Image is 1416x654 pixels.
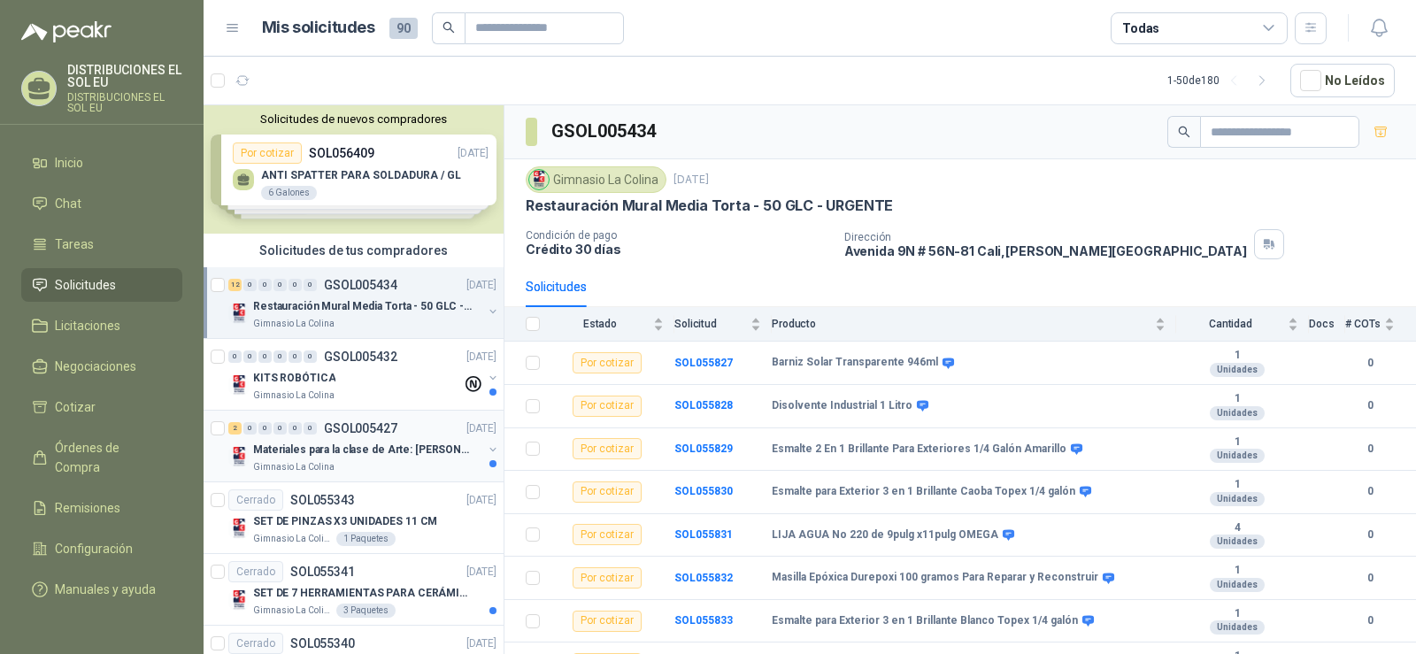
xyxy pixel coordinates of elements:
b: 0 [1345,527,1395,543]
div: 0 [289,279,302,291]
p: DISTRIBUCIONES EL SOL EU [67,92,182,113]
b: Barniz Solar Transparente 946ml [772,356,938,370]
p: Gimnasio La Colina [253,460,335,474]
p: Gimnasio La Colina [253,532,333,546]
a: 2 0 0 0 0 0 GSOL005427[DATE] Company LogoMateriales para la clase de Arte: [PERSON_NAME]Gimnasio ... [228,418,500,474]
div: Unidades [1210,492,1265,506]
div: 1 Paquetes [336,532,396,546]
span: Cotizar [55,397,96,417]
div: 2 [228,422,242,435]
div: 0 [289,422,302,435]
b: 1 [1176,435,1298,450]
a: Negociaciones [21,350,182,383]
h1: Mis solicitudes [262,15,375,41]
a: SOL055827 [674,357,733,369]
b: 1 [1176,478,1298,492]
p: SET DE 7 HERRAMIENTAS PARA CERÁMICA, AMARILLAS [253,585,473,602]
div: Solicitudes [526,277,587,296]
span: Cantidad [1176,318,1284,330]
p: GSOL005434 [324,279,397,291]
b: 4 [1176,521,1298,535]
b: SOL055831 [674,528,733,541]
th: Docs [1309,307,1345,342]
div: Cerrado [228,489,283,511]
b: 0 [1345,483,1395,500]
span: Inicio [55,153,83,173]
a: Inicio [21,146,182,180]
p: [DATE] [466,420,496,437]
p: GSOL005432 [324,350,397,363]
img: Company Logo [228,303,250,324]
p: Restauración Mural Media Torta - 50 GLC - URGENTE [253,298,473,315]
div: Por cotizar [573,438,642,459]
p: Materiales para la clase de Arte: [PERSON_NAME] [253,442,473,458]
div: 0 [228,350,242,363]
span: search [442,21,455,34]
div: Todas [1122,19,1159,38]
div: 0 [273,279,287,291]
span: Solicitud [674,318,747,330]
p: [DATE] [466,349,496,365]
button: No Leídos [1290,64,1395,97]
p: Avenida 9N # 56N-81 Cali , [PERSON_NAME][GEOGRAPHIC_DATA] [844,243,1247,258]
b: 1 [1176,564,1298,578]
a: Manuales y ayuda [21,573,182,606]
p: SOL055341 [290,566,355,578]
div: 0 [243,422,257,435]
span: # COTs [1345,318,1381,330]
div: Por cotizar [573,611,642,632]
a: SOL055830 [674,485,733,497]
b: 0 [1345,441,1395,458]
span: Remisiones [55,498,120,518]
span: Negociaciones [55,357,136,376]
th: # COTs [1345,307,1416,342]
div: 0 [304,422,317,435]
b: 1 [1176,392,1298,406]
p: Gimnasio La Colina [253,389,335,403]
p: Gimnasio La Colina [253,604,333,618]
div: 0 [243,350,257,363]
div: 0 [289,350,302,363]
span: Manuales y ayuda [55,580,156,599]
p: Crédito 30 días [526,242,830,257]
p: DISTRIBUCIONES EL SOL EU [67,64,182,88]
img: Logo peakr [21,21,112,42]
div: 0 [258,422,272,435]
a: SOL055832 [674,572,733,584]
p: Restauración Mural Media Torta - 50 GLC - URGENTE [526,196,893,215]
b: 0 [1345,612,1395,629]
b: Masilla Epóxica Durepoxi 100 gramos Para Reparar y Reconstruir [772,571,1098,585]
p: SOL055343 [290,494,355,506]
div: Solicitudes de tus compradores [204,234,504,267]
div: 0 [304,279,317,291]
img: Company Logo [529,170,549,189]
div: Por cotizar [573,396,642,417]
div: 0 [243,279,257,291]
a: 12 0 0 0 0 0 GSOL005434[DATE] Company LogoRestauración Mural Media Torta - 50 GLC - URGENTEGimnas... [228,274,500,331]
p: SET DE PINZAS X3 UNIDADES 11 CM [253,513,437,530]
div: Unidades [1210,578,1265,592]
span: Tareas [55,235,94,254]
div: 0 [304,350,317,363]
div: Unidades [1210,363,1265,377]
div: Por cotizar [573,352,642,373]
b: Esmalte para Exterior 3 en 1 Brillante Caoba Topex 1/4 galón [772,485,1075,499]
a: Chat [21,187,182,220]
a: CerradoSOL055341[DATE] Company LogoSET DE 7 HERRAMIENTAS PARA CERÁMICA, AMARILLASGimnasio La Coli... [204,554,504,626]
img: Company Logo [228,374,250,396]
a: Remisiones [21,491,182,525]
span: Solicitudes [55,275,116,295]
span: 90 [389,18,418,39]
b: Esmalte para Exterior 3 en 1 Brillante Blanco Topex 1/4 galón [772,614,1078,628]
span: Configuración [55,539,133,558]
p: SOL055340 [290,637,355,650]
b: 0 [1345,355,1395,372]
b: SOL055833 [674,614,733,627]
span: Estado [550,318,650,330]
span: Chat [55,194,81,213]
div: Gimnasio La Colina [526,166,666,193]
a: SOL055829 [674,442,733,455]
div: Unidades [1210,449,1265,463]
